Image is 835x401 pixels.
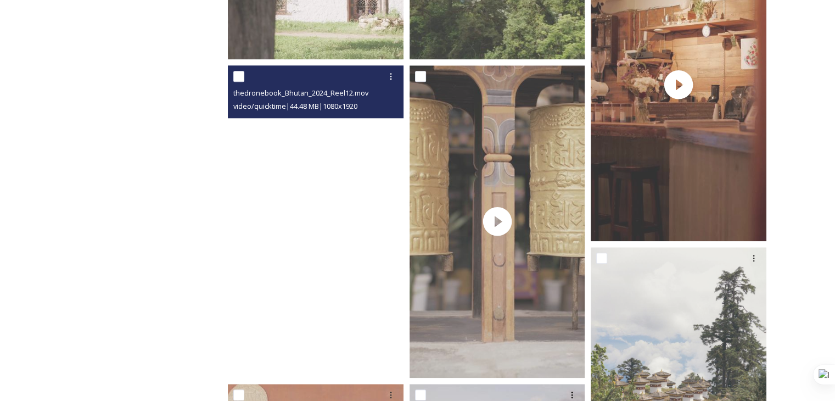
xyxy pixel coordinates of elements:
span: video/quicktime | 44.48 MB | 1080 x 1920 [233,101,357,111]
img: thumbnail [410,65,585,378]
video: thedronebook_Bhutan_2024_Reel12.mov [228,65,404,378]
span: thedronebook_Bhutan_2024_Reel12.mov [233,88,368,98]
